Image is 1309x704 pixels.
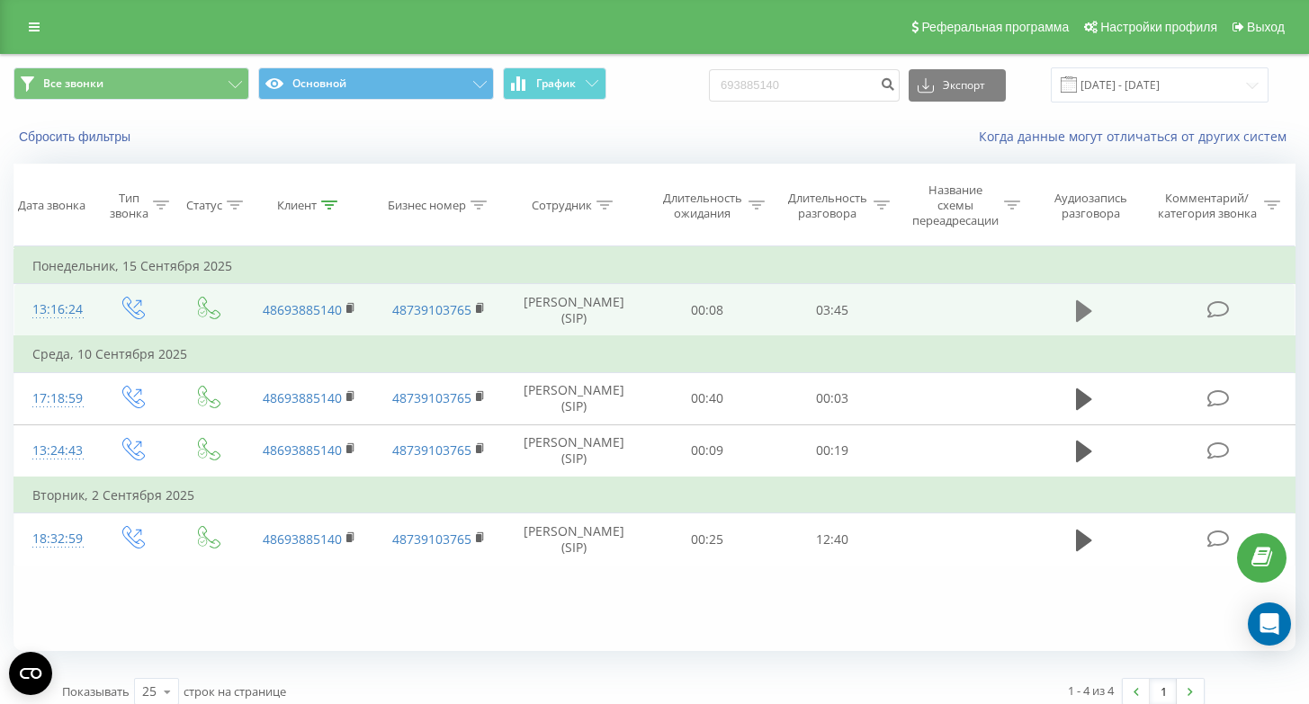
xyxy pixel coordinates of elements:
[32,381,76,416] div: 17:18:59
[660,191,744,221] div: Длительность ожидания
[9,652,52,695] button: Open CMP widget
[263,441,342,459] a: 48693885140
[392,301,471,318] a: 48739103765
[142,682,157,700] div: 25
[392,530,471,548] a: 48739103765
[14,248,1296,284] td: Понедельник, 15 Сентября 2025
[263,301,342,318] a: 48693885140
[32,521,76,557] div: 18:32:59
[186,198,222,213] div: Статус
[110,191,148,221] div: Тип звонка
[536,77,576,90] span: График
[769,372,894,424] td: 00:03
[32,433,76,468] div: 13:24:43
[1248,602,1291,646] div: Open Intercom Messenger
[503,67,606,100] button: График
[1150,679,1177,704] a: 1
[13,129,139,145] button: Сбросить фильтры
[504,424,644,477] td: [PERSON_NAME] (SIP)
[392,389,471,406] a: 48739103765
[263,530,342,548] a: 48693885140
[13,67,249,100] button: Все звонки
[43,76,103,91] span: Все звонки
[644,513,769,566] td: 00:25
[1068,682,1114,700] div: 1 - 4 из 4
[18,198,85,213] div: Дата звонка
[532,198,592,213] div: Сотрудник
[769,284,894,337] td: 03:45
[258,67,494,100] button: Основной
[909,69,1006,102] button: Экспорт
[14,336,1296,372] td: Среда, 10 Сентября 2025
[184,683,286,700] span: строк на странице
[504,513,644,566] td: [PERSON_NAME] (SIP)
[1041,191,1141,221] div: Аудиозапись разговора
[769,424,894,477] td: 00:19
[32,292,76,327] div: 13:16:24
[504,284,644,337] td: [PERSON_NAME] (SIP)
[1247,20,1285,34] span: Выход
[1154,191,1260,221] div: Комментарий/категория звонка
[709,69,900,102] input: Поиск по номеру
[62,683,130,700] span: Показывать
[644,424,769,477] td: 00:09
[1100,20,1217,34] span: Настройки профиля
[644,284,769,337] td: 00:08
[14,477,1296,513] td: Вторник, 2 Сентября 2025
[979,128,1296,145] a: Когда данные могут отличаться от других систем
[504,372,644,424] td: [PERSON_NAME] (SIP)
[263,389,342,406] a: 48693885140
[769,513,894,566] td: 12:40
[388,198,466,213] div: Бизнес номер
[910,183,1000,228] div: Название схемы переадресации
[392,441,471,459] a: 48739103765
[921,20,1069,34] span: Реферальная программа
[644,372,769,424] td: 00:40
[277,198,317,213] div: Клиент
[785,191,869,221] div: Длительность разговора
